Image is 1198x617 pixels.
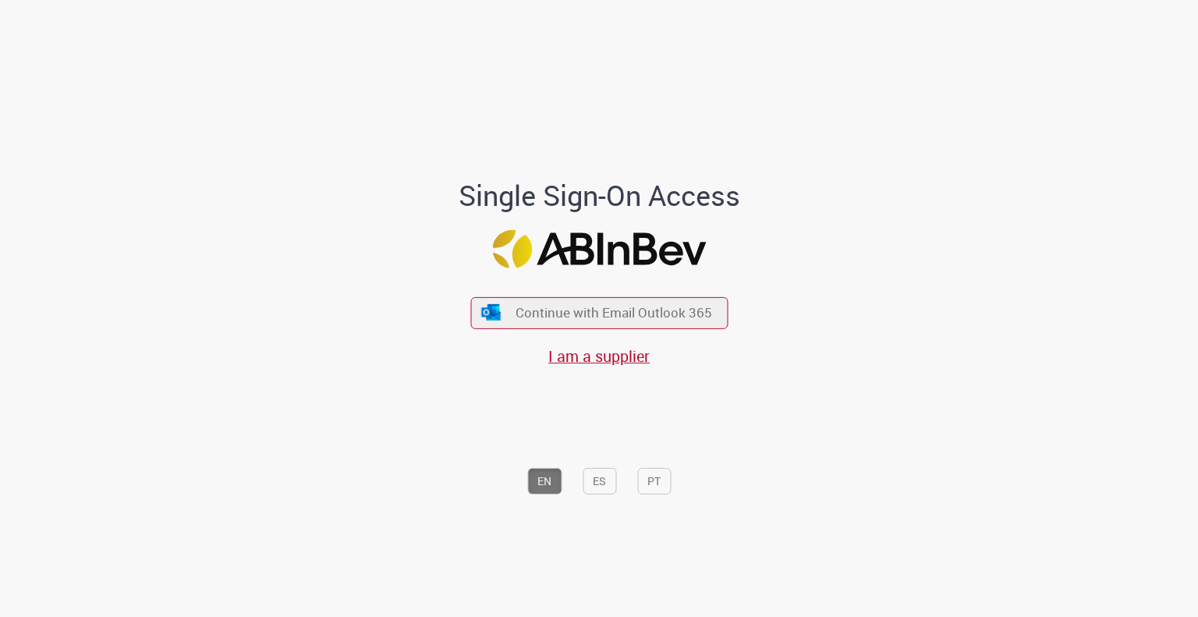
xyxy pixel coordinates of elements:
a: I am a supplier [548,346,650,367]
span: Continue with Email Outlook 365 [516,304,712,322]
button: ES [583,468,616,495]
button: ícone Azure/Microsoft 360 Continue with Email Outlook 365 [470,296,728,328]
button: EN [527,468,562,495]
img: Logo ABInBev [492,230,706,268]
h1: Single Sign-On Access [383,180,816,211]
img: ícone Azure/Microsoft 360 [480,304,502,321]
button: PT [637,468,671,495]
